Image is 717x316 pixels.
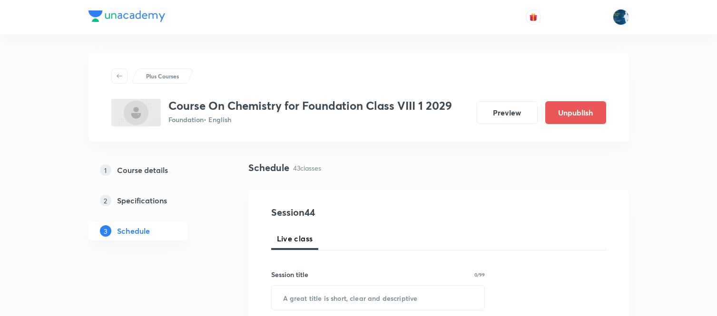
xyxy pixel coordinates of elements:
input: A great title is short, clear and descriptive [272,286,485,310]
p: 0/99 [474,272,485,277]
button: avatar [526,10,541,25]
img: Company Logo [88,10,165,22]
a: Company Logo [88,10,165,24]
p: 1 [100,164,111,176]
h4: Schedule [248,161,289,175]
h5: Specifications [117,195,167,206]
p: Plus Courses [146,72,179,80]
button: Unpublish [545,101,606,124]
a: 2Specifications [88,191,218,210]
h4: Session 44 [271,205,445,220]
button: Preview [477,101,538,124]
p: 2 [100,195,111,206]
p: Foundation • English [168,115,452,124]
a: 1Course details [88,161,218,180]
img: 67AA359A-A090-432D-971C-777DFCA95A6B_plus.png [111,99,161,126]
span: Live class [277,233,313,244]
h6: Session title [271,269,308,279]
img: Lokeshwar Chiluveru [613,9,629,25]
p: 3 [100,225,111,237]
h3: Course On Chemistry for Foundation Class VIII 1 2029 [168,99,452,113]
p: 43 classes [293,163,321,173]
h5: Course details [117,164,168,176]
h5: Schedule [117,225,150,237]
img: avatar [529,13,538,21]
